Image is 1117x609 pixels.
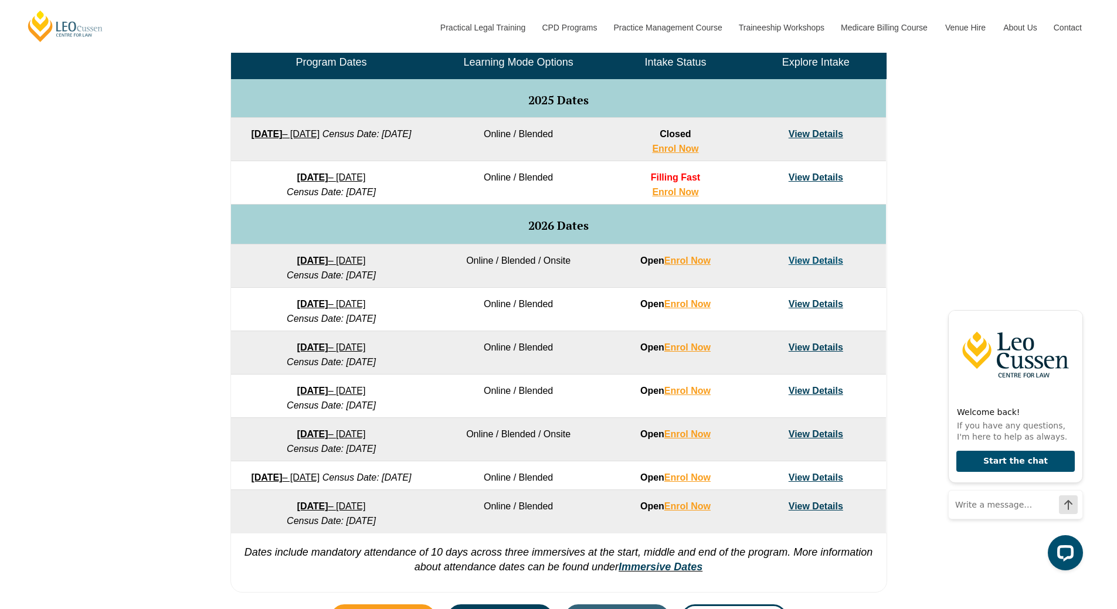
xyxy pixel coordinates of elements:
a: [DATE]– [DATE] [297,501,366,511]
strong: [DATE] [297,256,328,266]
span: Learning Mode Options [464,56,573,68]
a: Enrol Now [664,256,711,266]
strong: [DATE] [251,129,282,139]
strong: Open [640,501,711,511]
a: Enrol Now [664,472,711,482]
strong: [DATE] [297,429,328,439]
a: Enrol Now [664,386,711,396]
a: [DATE]– [DATE] [297,256,366,266]
a: Venue Hire [936,2,994,53]
td: Online / Blended [432,490,605,533]
strong: [DATE] [297,501,328,511]
a: [DATE]– [DATE] [251,129,320,139]
em: Census Date: [DATE] [322,129,412,139]
a: About Us [994,2,1045,53]
a: View Details [789,429,843,439]
td: Online / Blended [432,461,605,490]
span: 2026 Dates [528,217,589,233]
a: Enrol Now [652,144,698,154]
em: Census Date: [DATE] [287,444,376,454]
span: Program Dates [296,56,366,68]
td: Online / Blended [432,118,605,161]
a: [DATE]– [DATE] [297,342,366,352]
a: View Details [789,386,843,396]
a: Enrol Now [664,429,711,439]
td: Online / Blended [432,331,605,375]
a: Enrol Now [664,299,711,309]
a: View Details [789,172,843,182]
a: Traineeship Workshops [730,2,832,53]
a: [DATE]– [DATE] [297,429,366,439]
strong: Open [640,429,711,439]
a: [DATE]– [DATE] [297,299,366,309]
a: [PERSON_NAME] Centre for Law [26,9,104,43]
td: Online / Blended / Onsite [432,418,605,461]
a: View Details [789,501,843,511]
em: Census Date: [DATE] [287,314,376,324]
span: Explore Intake [782,56,850,68]
span: Intake Status [644,56,706,68]
strong: [DATE] [297,386,328,396]
a: View Details [789,299,843,309]
td: Online / Blended [432,288,605,331]
a: Immersive Dates [619,561,702,573]
td: Online / Blended [432,161,605,205]
a: [DATE]– [DATE] [297,172,366,182]
a: CPD Programs [533,2,605,53]
a: View Details [789,256,843,266]
a: View Details [789,129,843,139]
strong: Open [640,386,711,396]
iframe: LiveChat chat widget [939,288,1088,580]
strong: [DATE] [251,472,282,482]
a: Enrol Now [652,187,698,197]
em: Census Date: [DATE] [287,400,376,410]
strong: Open [640,299,711,309]
strong: Open [640,342,711,352]
a: [DATE]– [DATE] [297,386,366,396]
a: View Details [789,342,843,352]
a: Contact [1045,2,1091,53]
a: Medicare Billing Course [832,2,936,53]
em: Census Date: [DATE] [322,472,412,482]
strong: [DATE] [297,342,328,352]
strong: Open [640,256,711,266]
a: Practice Management Course [605,2,730,53]
strong: Open [640,472,711,482]
a: Enrol Now [664,501,711,511]
a: Enrol Now [664,342,711,352]
td: Online / Blended / Onsite [432,244,605,288]
strong: [DATE] [297,172,328,182]
span: Filling Fast [651,172,700,182]
a: View Details [789,472,843,482]
a: Practical Legal Training [432,2,534,53]
em: Dates include mandatory attendance of 10 days across three immersives at the start, middle and en... [245,546,873,573]
td: Online / Blended [432,375,605,418]
em: Census Date: [DATE] [287,270,376,280]
span: Closed [660,129,691,139]
em: Census Date: [DATE] [287,516,376,526]
strong: [DATE] [297,299,328,309]
a: [DATE]– [DATE] [251,472,320,482]
span: 2025 Dates [528,92,589,108]
em: Census Date: [DATE] [287,187,376,197]
em: Census Date: [DATE] [287,357,376,367]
